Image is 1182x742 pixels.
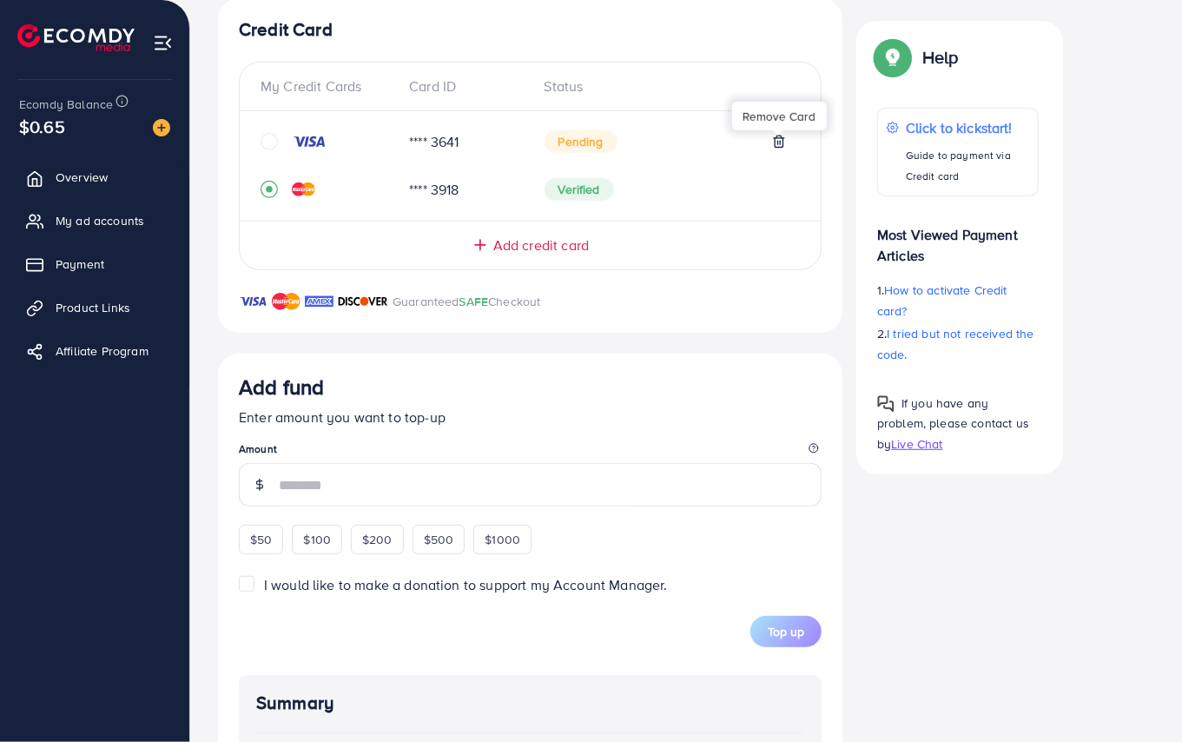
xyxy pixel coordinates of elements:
span: Ecomdy Balance [19,96,113,113]
span: Affiliate Program [56,342,149,360]
span: $50 [250,531,272,548]
svg: circle [261,133,278,150]
iframe: Chat [1108,664,1169,729]
a: Affiliate Program [13,334,176,368]
span: Live Chat [891,434,942,452]
span: $500 [424,531,454,548]
span: Add credit card [493,235,589,255]
span: I would like to make a donation to support my Account Manager. [264,575,668,594]
p: Click to kickstart! [906,117,1029,138]
p: Most Viewed Payment Articles [877,210,1039,266]
img: brand [338,291,388,312]
h3: Add fund [239,374,324,400]
p: Guide to payment via Credit card [906,145,1029,187]
span: Pending [545,130,617,153]
p: 2. [877,323,1039,365]
span: If you have any problem, please contact us by [877,394,1029,452]
span: Overview [56,169,108,186]
button: Top up [750,616,822,647]
span: $1000 [485,531,520,548]
img: logo [17,24,135,51]
img: brand [305,291,333,312]
div: My Credit Cards [261,76,395,96]
span: How to activate Credit card? [877,282,1007,320]
div: Card ID [395,76,530,96]
legend: Amount [239,441,822,463]
img: image [153,119,170,136]
img: Popup guide [877,395,895,413]
a: Product Links [13,290,176,325]
p: Enter amount you want to top-up [239,407,822,427]
span: Payment [56,255,104,273]
img: brand [272,291,300,312]
img: menu [153,33,173,53]
p: Guaranteed Checkout [393,291,541,312]
img: credit [292,135,327,149]
svg: record circle [261,181,278,198]
span: $200 [362,531,393,548]
div: Remove Card [732,102,827,130]
span: SAFE [459,293,489,310]
img: credit [292,182,315,196]
h4: Summary [256,692,804,714]
img: brand [239,291,267,312]
span: Top up [768,623,804,640]
span: I tried but not received the code. [877,325,1034,363]
h4: Credit Card [239,19,822,41]
span: $100 [303,531,331,548]
span: Product Links [56,299,130,316]
a: Payment [13,247,176,282]
p: Help [922,47,959,68]
p: 1. [877,280,1039,321]
span: Verified [545,178,614,201]
img: Popup guide [877,42,908,73]
a: My ad accounts [13,203,176,238]
div: Status [531,76,801,96]
span: $0.65 [19,114,65,139]
span: My ad accounts [56,212,144,229]
a: Overview [13,160,176,195]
